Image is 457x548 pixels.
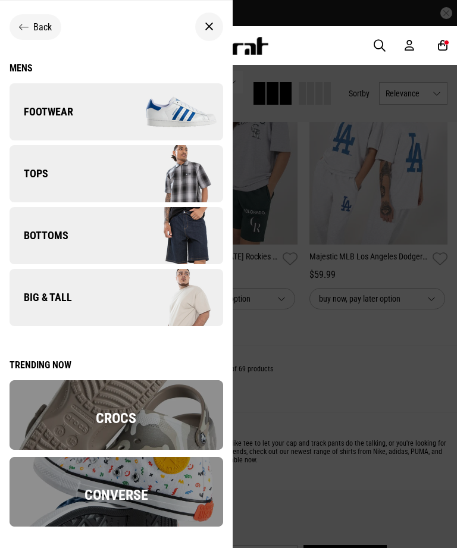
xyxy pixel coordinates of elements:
[10,441,223,452] a: Crocs
[10,83,223,140] a: Footwear Company
[10,5,45,40] button: Open LiveChat chat widget
[116,268,223,327] img: Company
[96,410,136,427] span: Crocs
[10,228,68,243] span: Bottoms
[10,359,223,371] div: Trending now
[10,518,223,529] a: Converse
[116,206,223,265] img: Company
[116,144,223,203] img: Company
[33,21,52,33] span: Back
[10,62,223,74] a: Mens
[10,380,223,450] img: overlay.png
[116,82,223,142] img: Company
[10,207,223,264] a: Bottoms Company
[10,290,72,305] span: Big & Tall
[10,145,223,202] a: Tops Company
[10,105,73,119] span: Footwear
[10,457,223,527] img: converse2x.png
[10,269,223,326] a: Big & Tall Company
[84,487,148,503] span: Converse
[10,167,48,181] span: Tops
